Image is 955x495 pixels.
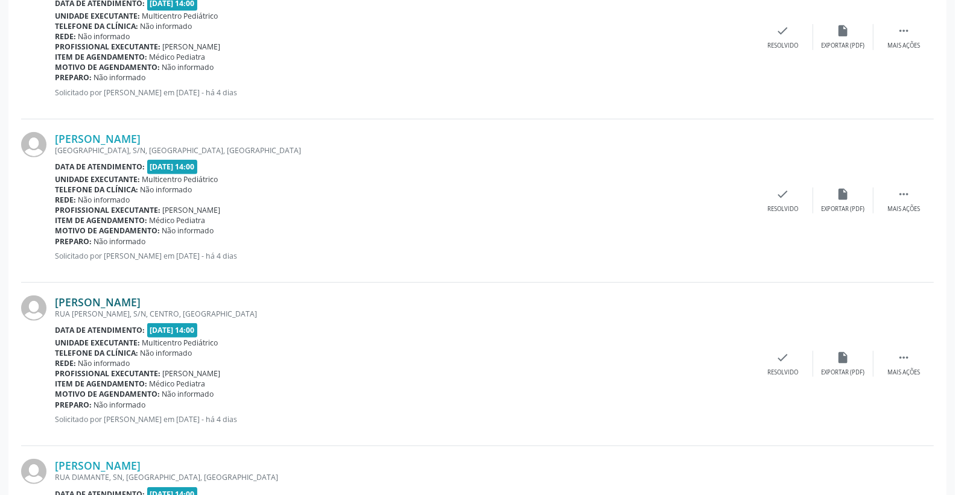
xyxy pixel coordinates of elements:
[55,309,753,319] div: RUA [PERSON_NAME], S/N, CENTRO, [GEOGRAPHIC_DATA]
[94,236,146,247] span: Não informado
[55,174,140,184] b: Unidade executante:
[94,72,146,83] span: Não informado
[897,188,910,201] i: 
[147,323,198,337] span: [DATE] 14:00
[163,368,221,379] span: [PERSON_NAME]
[162,62,214,72] span: Não informado
[55,236,92,247] b: Preparo:
[55,251,753,261] p: Solicitado por [PERSON_NAME] em [DATE] - há 4 dias
[897,24,910,37] i: 
[55,325,145,335] b: Data de atendimento:
[55,132,141,145] a: [PERSON_NAME]
[55,472,753,482] div: RUA DIAMANTE, SN, [GEOGRAPHIC_DATA], [GEOGRAPHIC_DATA]
[55,215,147,225] b: Item de agendamento:
[141,21,192,31] span: Não informado
[55,87,753,98] p: Solicitado por [PERSON_NAME] em [DATE] - há 4 dias
[55,379,147,389] b: Item de agendamento:
[141,184,192,195] span: Não informado
[142,338,218,348] span: Multicentro Pediátrico
[150,379,206,389] span: Médico Pediatra
[55,205,160,215] b: Profissional executante:
[147,160,198,174] span: [DATE] 14:00
[162,389,214,399] span: Não informado
[837,24,850,37] i: insert_drive_file
[822,42,865,50] div: Exportar (PDF)
[150,215,206,225] span: Médico Pediatra
[55,459,141,472] a: [PERSON_NAME]
[776,188,790,201] i: check
[767,368,798,377] div: Resolvido
[776,24,790,37] i: check
[887,205,920,213] div: Mais ações
[55,295,141,309] a: [PERSON_NAME]
[55,195,76,205] b: Rede:
[55,225,160,236] b: Motivo de agendamento:
[55,145,753,156] div: [GEOGRAPHIC_DATA], S/N, [GEOGRAPHIC_DATA], [GEOGRAPHIC_DATA]
[822,205,865,213] div: Exportar (PDF)
[887,368,920,377] div: Mais ações
[897,351,910,364] i: 
[55,358,76,368] b: Rede:
[78,358,130,368] span: Não informado
[55,42,160,52] b: Profissional executante:
[55,72,92,83] b: Preparo:
[142,174,218,184] span: Multicentro Pediátrico
[55,184,138,195] b: Telefone da clínica:
[150,52,206,62] span: Médico Pediatra
[55,62,160,72] b: Motivo de agendamento:
[55,52,147,62] b: Item de agendamento:
[55,11,140,21] b: Unidade executante:
[162,225,214,236] span: Não informado
[55,21,138,31] b: Telefone da clínica:
[55,400,92,410] b: Preparo:
[887,42,920,50] div: Mais ações
[94,400,146,410] span: Não informado
[55,338,140,348] b: Unidade executante:
[163,205,221,215] span: [PERSON_NAME]
[141,348,192,358] span: Não informado
[837,188,850,201] i: insert_drive_file
[21,295,46,321] img: img
[55,368,160,379] b: Profissional executante:
[776,351,790,364] i: check
[767,205,798,213] div: Resolvido
[767,42,798,50] div: Resolvido
[55,389,160,399] b: Motivo de agendamento:
[21,132,46,157] img: img
[55,414,753,424] p: Solicitado por [PERSON_NAME] em [DATE] - há 4 dias
[55,348,138,358] b: Telefone da clínica:
[78,31,130,42] span: Não informado
[163,42,221,52] span: [PERSON_NAME]
[142,11,218,21] span: Multicentro Pediátrico
[55,31,76,42] b: Rede:
[55,162,145,172] b: Data de atendimento:
[822,368,865,377] div: Exportar (PDF)
[78,195,130,205] span: Não informado
[837,351,850,364] i: insert_drive_file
